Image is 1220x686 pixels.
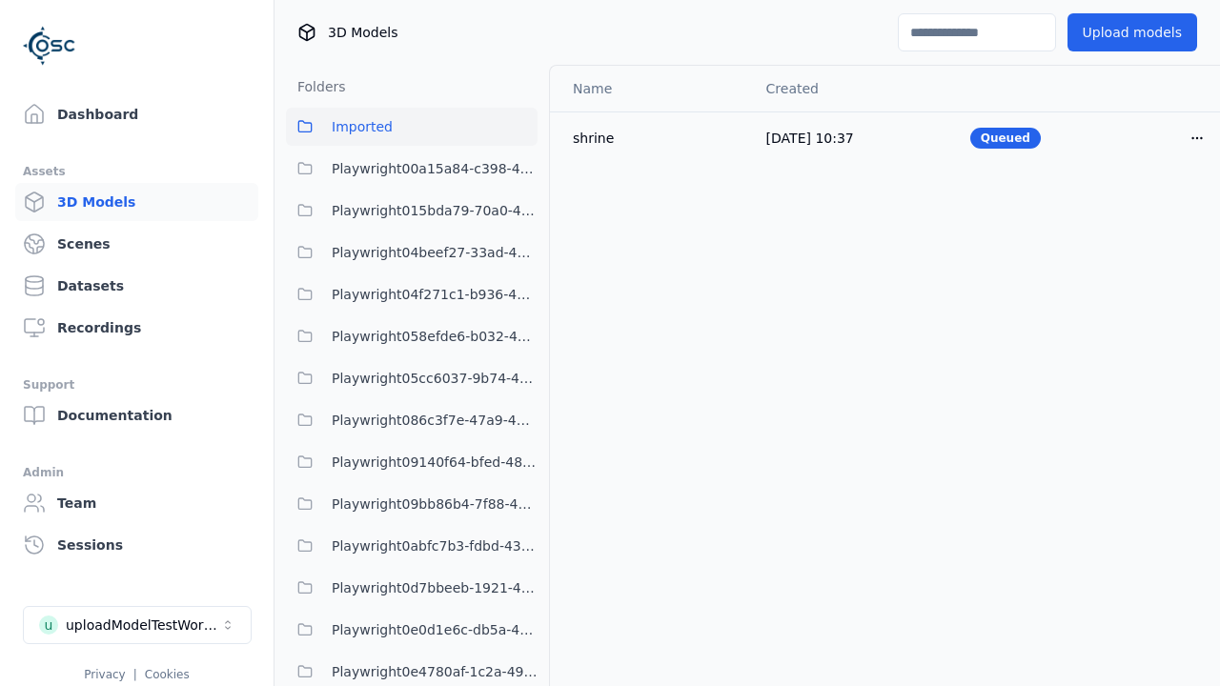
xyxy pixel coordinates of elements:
button: Playwright0d7bbeeb-1921-41c6-b931-af810e4ce19a [286,569,538,607]
a: Datasets [15,267,258,305]
button: Playwright09140f64-bfed-4894-9ae1-f5b1e6c36039 [286,443,538,481]
div: Admin [23,461,251,484]
span: Playwright015bda79-70a0-409c-99cb-1511bab16c94 [332,199,538,222]
span: Playwright00a15a84-c398-4ef4-9da8-38c036397b1e [332,157,538,180]
a: Sessions [15,526,258,564]
a: Cookies [145,668,190,681]
div: uploadModelTestWorkspace [66,615,220,635]
a: Recordings [15,309,258,347]
button: Select a workspace [23,606,252,644]
button: Imported [286,108,538,146]
button: Playwright015bda79-70a0-409c-99cb-1511bab16c94 [286,192,538,230]
a: Team [15,484,258,522]
span: Playwright05cc6037-9b74-4704-86c6-3ffabbdece83 [332,367,538,390]
button: Playwright04beef27-33ad-4b39-a7ba-e3ff045e7193 [286,233,538,272]
div: shrine [573,129,736,148]
span: Playwright09140f64-bfed-4894-9ae1-f5b1e6c36039 [332,451,538,474]
button: Playwright058efde6-b032-4363-91b7-49175d678812 [286,317,538,355]
button: Playwright086c3f7e-47a9-4b40-930e-6daa73f464cc [286,401,538,439]
span: Playwright0d7bbeeb-1921-41c6-b931-af810e4ce19a [332,576,538,599]
span: Imported [332,115,393,138]
span: 3D Models [328,23,397,42]
a: Documentation [15,396,258,434]
span: Playwright04beef27-33ad-4b39-a7ba-e3ff045e7193 [332,241,538,264]
span: Playwright04f271c1-b936-458c-b5f6-36ca6337f11a [332,283,538,306]
button: Playwright0abfc7b3-fdbd-438a-9097-bdc709c88d01 [286,527,538,565]
div: Queued [970,128,1041,149]
a: 3D Models [15,183,258,221]
div: Support [23,373,251,396]
span: Playwright0abfc7b3-fdbd-438a-9097-bdc709c88d01 [332,535,538,557]
th: Name [550,66,751,111]
button: Playwright0e0d1e6c-db5a-4244-b424-632341d2c1b4 [286,611,538,649]
button: Upload models [1067,13,1197,51]
button: Playwright04f271c1-b936-458c-b5f6-36ca6337f11a [286,275,538,313]
span: | [133,668,137,681]
span: [DATE] 10:37 [766,131,854,146]
button: Playwright05cc6037-9b74-4704-86c6-3ffabbdece83 [286,359,538,397]
img: Logo [23,19,76,72]
h3: Folders [286,77,346,96]
a: Scenes [15,225,258,263]
div: Assets [23,160,251,183]
span: Playwright086c3f7e-47a9-4b40-930e-6daa73f464cc [332,409,538,432]
button: Playwright09bb86b4-7f88-4a8f-8ea8-a4c9412c995e [286,485,538,523]
span: Playwright0e4780af-1c2a-492e-901c-6880da17528a [332,660,538,683]
a: Dashboard [15,95,258,133]
span: Playwright058efde6-b032-4363-91b7-49175d678812 [332,325,538,348]
span: Playwright09bb86b4-7f88-4a8f-8ea8-a4c9412c995e [332,493,538,515]
button: Playwright00a15a84-c398-4ef4-9da8-38c036397b1e [286,150,538,188]
span: Playwright0e0d1e6c-db5a-4244-b424-632341d2c1b4 [332,618,538,641]
div: u [39,615,58,635]
th: Created [751,66,955,111]
a: Privacy [84,668,125,681]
